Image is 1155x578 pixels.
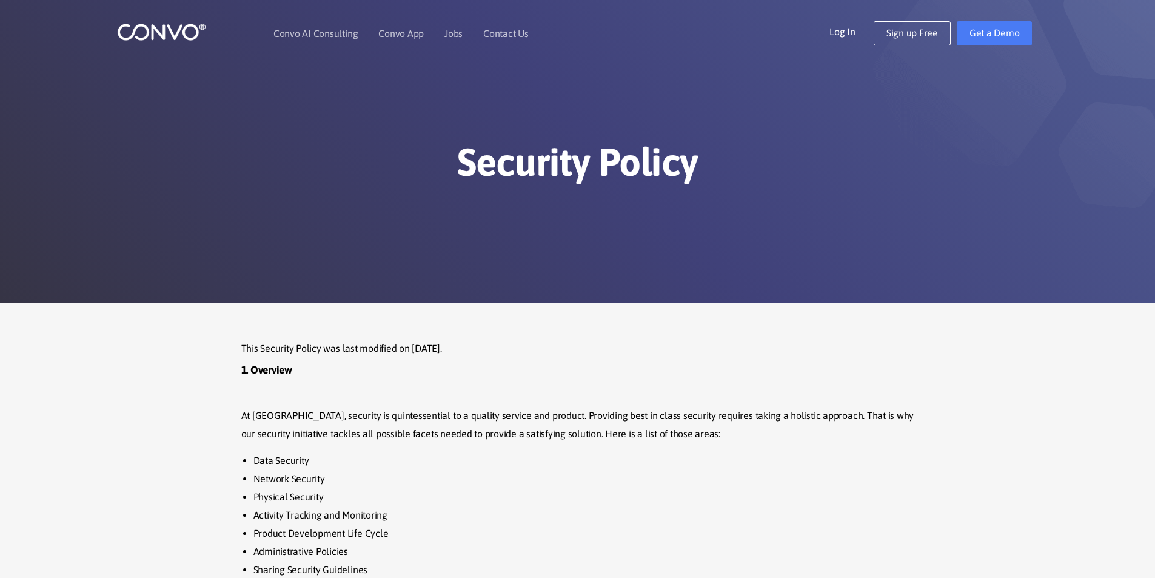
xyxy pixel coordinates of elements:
a: Sign up Free [874,21,951,45]
li: Data Security [253,452,914,470]
h3: 1. Overview [241,364,914,386]
a: Convo AI Consulting [273,29,358,38]
a: Get a Demo [957,21,1033,45]
li: Activity Tracking and Monitoring [253,506,914,525]
li: Administrative Policies [253,543,914,561]
p: At [GEOGRAPHIC_DATA], security is quintessential to a quality service and product. Providing best... [241,389,914,443]
a: Convo App [378,29,424,38]
h1: Security Policy [241,139,914,195]
li: Physical Security [253,488,914,506]
a: Jobs [444,29,463,38]
li: Product Development Life Cycle [253,525,914,543]
a: Log In [829,21,874,41]
a: Contact Us [483,29,529,38]
p: This Security Policy was last modified on [DATE]. [241,340,914,358]
li: Network Security [253,470,914,488]
img: logo_1.png [117,22,206,41]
